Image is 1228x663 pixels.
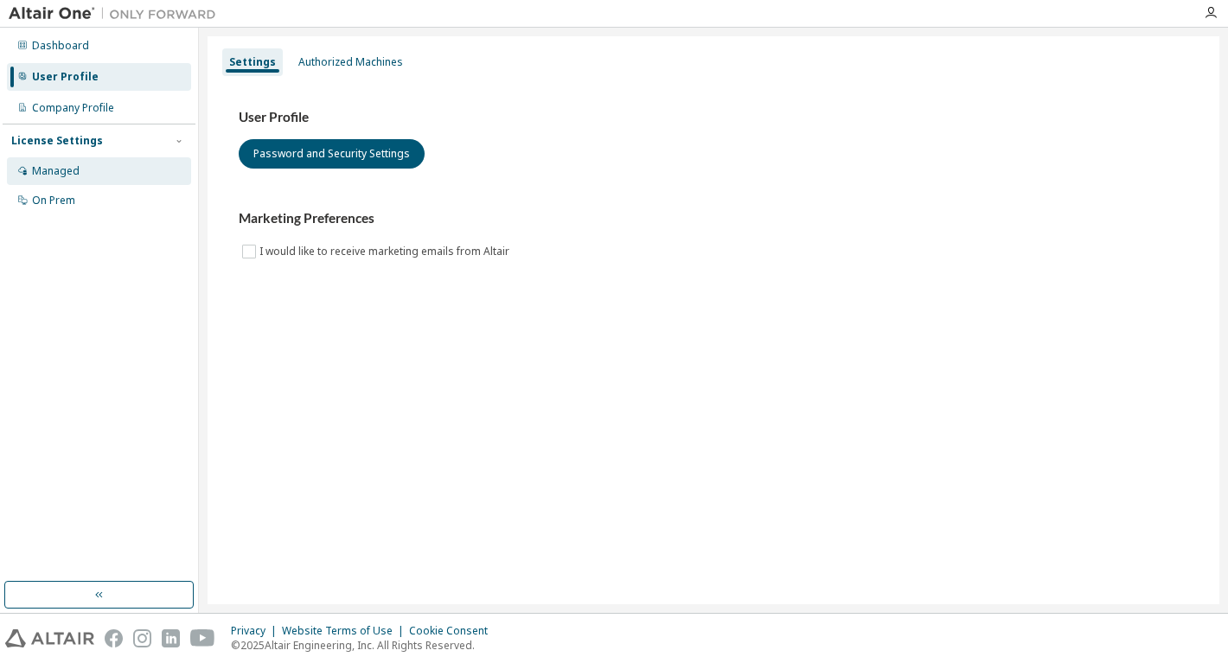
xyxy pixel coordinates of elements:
div: User Profile [32,70,99,84]
img: Altair One [9,5,225,22]
p: © 2025 Altair Engineering, Inc. All Rights Reserved. [231,638,498,653]
img: facebook.svg [105,629,123,647]
img: linkedin.svg [162,629,180,647]
div: Company Profile [32,101,114,115]
img: youtube.svg [190,629,215,647]
div: Settings [229,55,276,69]
button: Password and Security Settings [239,139,425,169]
h3: User Profile [239,109,1188,126]
div: Website Terms of Use [282,624,409,638]
div: Privacy [231,624,282,638]
img: altair_logo.svg [5,629,94,647]
img: instagram.svg [133,629,151,647]
div: On Prem [32,194,75,207]
div: Managed [32,164,80,178]
h3: Marketing Preferences [239,210,1188,227]
label: I would like to receive marketing emails from Altair [259,241,513,262]
div: Cookie Consent [409,624,498,638]
div: License Settings [11,134,103,148]
div: Dashboard [32,39,89,53]
div: Authorized Machines [298,55,403,69]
